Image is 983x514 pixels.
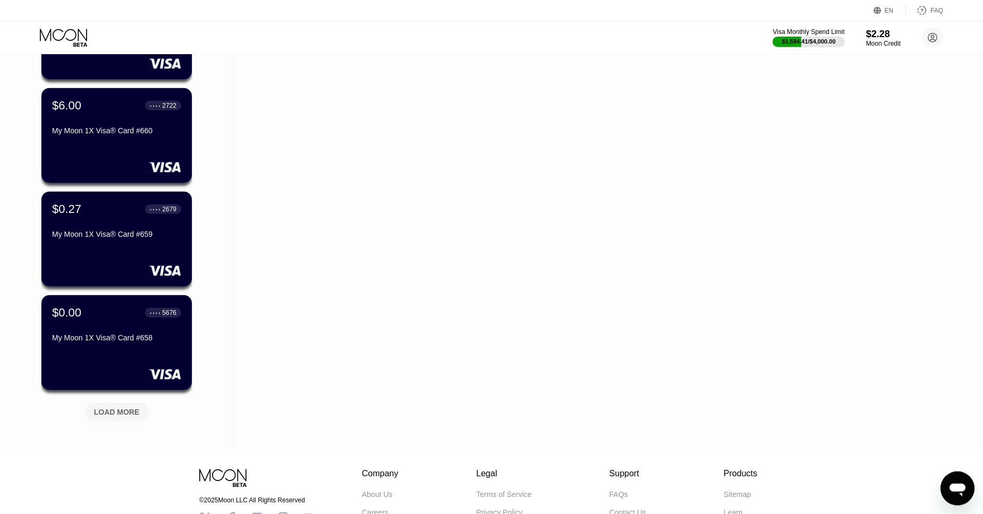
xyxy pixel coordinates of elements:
[52,306,81,320] div: $0.00
[609,469,646,478] div: Support
[885,7,894,14] div: EN
[52,333,181,342] div: My Moon 1X Visa® Card #658
[609,490,628,499] div: FAQs
[773,28,844,47] div: Visa Monthly Spend Limit$1,594.41/$4,000.00
[906,5,943,16] div: FAQ
[476,490,531,499] div: Terms of Service
[724,490,751,499] div: Sitemap
[41,192,192,287] div: $0.27● ● ● ●2679My Moon 1X Visa® Card #659
[940,472,974,506] iframe: Button to launch messaging window
[52,202,81,216] div: $0.27
[362,490,393,499] div: About Us
[77,399,157,421] div: LOAD MORE
[52,230,181,238] div: My Moon 1X Visa® Card #659
[162,205,176,213] div: 2679
[874,5,906,16] div: EN
[476,469,531,478] div: Legal
[94,407,140,417] div: LOAD MORE
[724,469,757,478] div: Products
[866,40,901,47] div: Moon Credit
[362,469,399,478] div: Company
[930,7,943,14] div: FAQ
[52,99,81,113] div: $6.00
[782,38,836,45] div: $1,594.41 / $4,000.00
[866,29,901,47] div: $2.28Moon Credit
[199,496,314,504] div: © 2025 Moon LLC All Rights Reserved
[866,29,901,40] div: $2.28
[150,208,160,211] div: ● ● ● ●
[150,104,160,107] div: ● ● ● ●
[52,126,181,135] div: My Moon 1X Visa® Card #660
[41,88,192,183] div: $6.00● ● ● ●2722My Moon 1X Visa® Card #660
[162,102,176,109] div: 2722
[773,28,844,36] div: Visa Monthly Spend Limit
[41,295,192,390] div: $0.00● ● ● ●5676My Moon 1X Visa® Card #658
[150,311,160,314] div: ● ● ● ●
[162,309,176,316] div: 5676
